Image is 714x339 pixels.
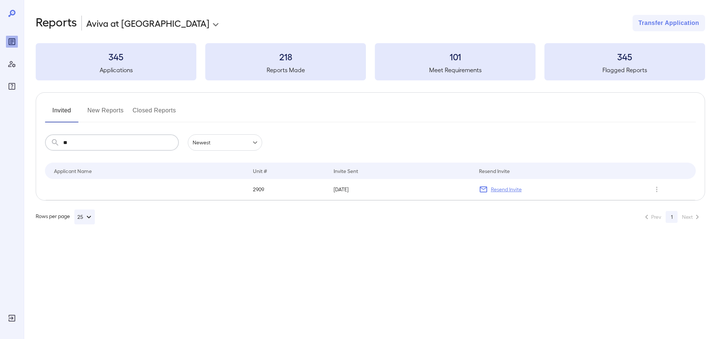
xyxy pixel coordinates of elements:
div: Log Out [6,312,18,324]
h2: Reports [36,15,77,31]
summary: 345Applications218Reports Made101Meet Requirements345Flagged Reports [36,43,705,80]
p: Aviva at [GEOGRAPHIC_DATA] [86,17,209,29]
div: Applicant Name [54,166,92,175]
div: Manage Users [6,58,18,70]
button: Invited [45,105,78,122]
button: Transfer Application [633,15,705,31]
button: page 1 [666,211,678,223]
button: 25 [74,210,95,224]
h3: 345 [36,51,196,63]
button: New Reports [87,105,124,122]
div: Invite Sent [334,166,358,175]
h5: Reports Made [205,65,366,74]
div: FAQ [6,80,18,92]
div: Rows per page [36,210,95,224]
nav: pagination navigation [639,211,705,223]
button: Closed Reports [133,105,176,122]
h3: 345 [544,51,705,63]
div: Unit # [253,166,267,175]
h3: 218 [205,51,366,63]
td: 2909 [247,179,328,200]
div: Newest [188,134,262,151]
h5: Meet Requirements [375,65,535,74]
button: Row Actions [651,183,663,195]
td: [DATE] [328,179,473,200]
p: Resend Invite [491,186,522,193]
div: Reports [6,36,18,48]
h5: Flagged Reports [544,65,705,74]
h3: 101 [375,51,535,63]
h5: Applications [36,65,196,74]
div: Resend Invite [479,166,510,175]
